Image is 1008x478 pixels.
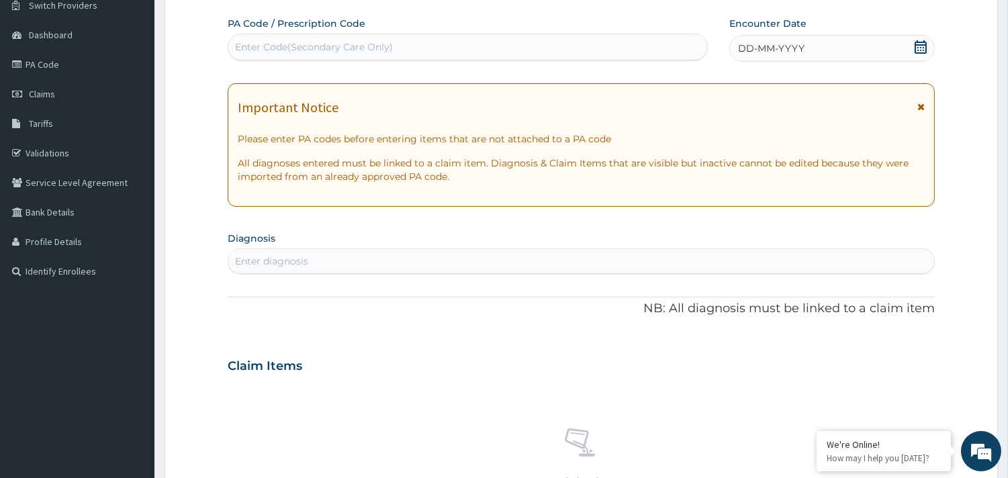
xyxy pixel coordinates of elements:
[238,132,925,146] p: Please enter PA codes before entering items that are not attached to a PA code
[235,40,393,54] div: Enter Code(Secondary Care Only)
[25,67,54,101] img: d_794563401_company_1708531726252_794563401
[29,88,55,100] span: Claims
[827,452,941,464] p: How may I help you today?
[7,328,256,375] textarea: Type your message and hit 'Enter'
[228,232,275,245] label: Diagnosis
[228,300,935,318] p: NB: All diagnosis must be linked to a claim item
[238,156,925,183] p: All diagnoses entered must be linked to a claim item. Diagnosis & Claim Items that are visible bu...
[78,150,185,285] span: We're online!
[220,7,253,39] div: Minimize live chat window
[827,438,941,450] div: We're Online!
[238,100,338,115] h1: Important Notice
[29,117,53,130] span: Tariffs
[70,75,226,93] div: Chat with us now
[228,17,365,30] label: PA Code / Prescription Code
[235,254,308,268] div: Enter diagnosis
[738,42,805,55] span: DD-MM-YYYY
[228,359,302,374] h3: Claim Items
[729,17,807,30] label: Encounter Date
[29,29,73,41] span: Dashboard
